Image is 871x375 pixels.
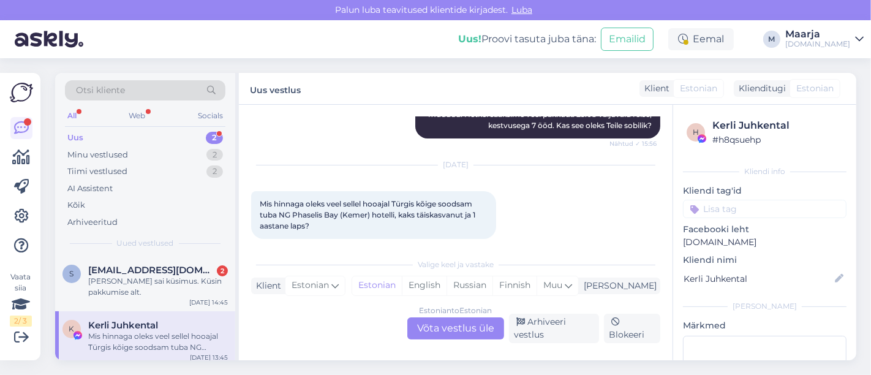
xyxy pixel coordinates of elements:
[684,272,832,286] input: Lisa nimi
[190,353,228,362] div: [DATE] 13:45
[250,80,301,97] label: Uus vestlus
[712,118,843,133] div: Kerli Juhkental
[420,305,492,316] div: Estonian to Estonian
[668,28,734,50] div: Eemal
[251,259,660,270] div: Valige keel ja vastake
[206,149,223,161] div: 2
[601,28,654,51] button: Emailid
[117,238,174,249] span: Uued vestlused
[785,29,850,39] div: Maarja
[88,320,158,331] span: Kerli Juhkental
[67,149,128,161] div: Minu vestlused
[251,159,660,170] div: [DATE]
[10,271,32,327] div: Vaata siia
[680,82,717,95] span: Estonian
[683,301,846,312] div: [PERSON_NAME]
[88,331,228,353] div: Mis hinnaga oleks veel sellel hooajal Türgis kõige soodsam tuba NG Phaselis Bay (Kemer) hotelli, ...
[292,279,329,292] span: Estonian
[260,199,477,230] span: Mis hinnaga oleks veel sellel hooajal Türgis kõige soodsam tuba NG Phaselis Bay (Kemer) hotelli, ...
[67,165,127,178] div: Tiimi vestlused
[683,319,846,332] p: Märkmed
[67,132,83,144] div: Uus
[407,317,504,339] div: Võta vestlus üle
[447,276,492,295] div: Russian
[763,31,780,48] div: M
[189,298,228,307] div: [DATE] 14:45
[458,32,596,47] div: Proovi tasuta juba täna:
[195,108,225,124] div: Socials
[206,132,223,144] div: 2
[796,82,834,95] span: Estonian
[683,223,846,236] p: Facebooki leht
[509,314,599,343] div: Arhiveeri vestlus
[579,279,657,292] div: [PERSON_NAME]
[10,83,33,102] img: Askly Logo
[683,200,846,218] input: Lisa tag
[352,276,402,295] div: Estonian
[604,314,660,343] div: Blokeeri
[683,166,846,177] div: Kliendi info
[683,254,846,267] p: Kliendi nimi
[402,276,447,295] div: English
[609,139,657,148] span: Nähtud ✓ 15:56
[693,127,699,137] span: h
[70,269,74,278] span: S
[251,279,281,292] div: Klient
[639,82,669,95] div: Klient
[255,240,301,249] span: 13:45
[76,84,125,97] span: Otsi kliente
[217,265,228,276] div: 2
[683,236,846,249] p: [DOMAIN_NAME]
[734,82,786,95] div: Klienditugi
[785,29,864,49] a: Maarja[DOMAIN_NAME]
[492,276,537,295] div: Finnish
[67,216,118,229] div: Arhiveeritud
[683,184,846,197] p: Kliendi tag'id
[458,33,481,45] b: Uus!
[69,324,75,333] span: K
[127,108,148,124] div: Web
[508,4,536,15] span: Luba
[88,276,228,298] div: [PERSON_NAME] sai küsimus. Küsin pakkumise alt.
[65,108,79,124] div: All
[67,183,113,195] div: AI Assistent
[543,279,562,290] span: Muu
[785,39,850,49] div: [DOMAIN_NAME]
[206,165,223,178] div: 2
[712,133,843,146] div: # h8qsuehp
[10,316,32,327] div: 2 / 3
[67,199,85,211] div: Kõik
[88,265,216,276] span: Sahhariid@hotmail.com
